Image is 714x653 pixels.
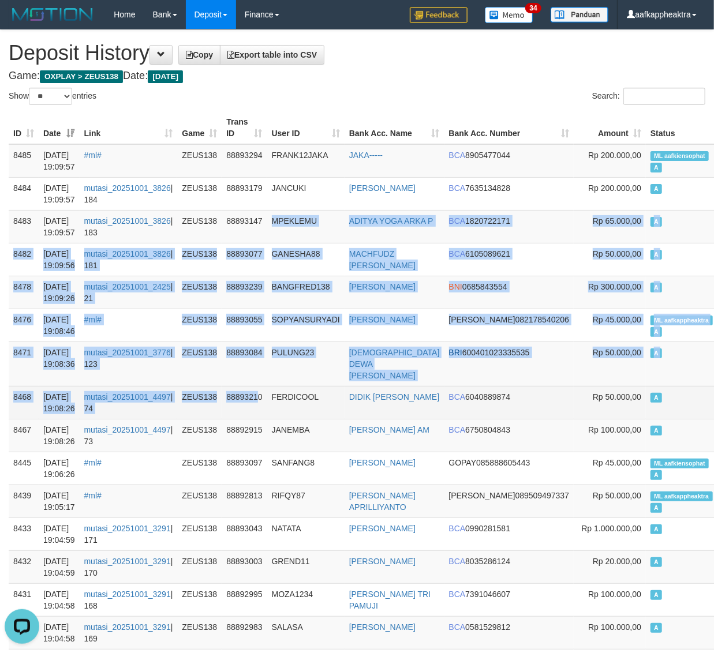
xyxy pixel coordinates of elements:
span: Approved [651,250,662,260]
span: [PERSON_NAME] [449,491,515,500]
td: | 181 [80,243,178,276]
span: Export table into CSV [227,50,317,59]
span: Approved [651,503,662,513]
th: Date: activate to sort column ascending [39,111,80,144]
a: mutasi_20251001_3291 [84,557,171,566]
span: Approved [651,470,662,480]
td: 8485 [9,144,39,178]
td: 8905477044 [444,144,574,178]
td: 88893077 [222,243,267,276]
td: 7635134828 [444,177,574,210]
td: 88892813 [222,485,267,517]
a: [PERSON_NAME] AM [349,425,429,434]
span: Approved [651,184,662,194]
span: Approved [651,393,662,403]
td: [DATE] 19:09:57 [39,210,80,243]
a: mutasi_20251001_3826 [84,183,171,193]
td: ZEUS138 [177,616,222,649]
td: [DATE] 19:09:56 [39,243,80,276]
td: [DATE] 19:04:58 [39,583,80,616]
span: Manually Linked by aafkiensophat [651,151,709,161]
td: MOZA1234 [267,583,345,616]
a: mutasi_20251001_3826 [84,216,171,226]
a: MACHFUDZ [PERSON_NAME] [349,249,416,270]
span: Copy [186,50,213,59]
h1: Deposit History [9,42,705,65]
th: ID: activate to sort column ascending [9,111,39,144]
td: 8482 [9,243,39,276]
span: Approved [651,590,662,600]
td: | 74 [80,386,178,419]
td: [DATE] 19:08:26 [39,386,80,419]
a: [PERSON_NAME] [349,282,416,291]
td: [DATE] 19:06:26 [39,452,80,485]
span: Approved [651,524,662,534]
td: 082178540206 [444,309,574,341]
td: JANCUKI [267,177,345,210]
a: Copy [178,45,220,65]
td: [DATE] 19:05:17 [39,485,80,517]
span: Approved [651,348,662,358]
button: Open LiveChat chat widget [5,5,39,39]
a: #ml# [84,315,102,324]
td: ZEUS138 [177,341,222,386]
td: 88893084 [222,341,267,386]
th: Bank Acc. Number: activate to sort column ascending [444,111,574,144]
td: 88893055 [222,309,267,341]
span: BCA [449,425,466,434]
td: | 183 [80,210,178,243]
a: [PERSON_NAME] [349,622,416,632]
a: #ml# [84,491,102,500]
span: Rp 50.000,00 [593,491,641,500]
a: mutasi_20251001_4497 [84,425,171,434]
span: Approved [651,327,662,337]
td: 085888605443 [444,452,574,485]
span: Approved [651,557,662,567]
td: PULUNG23 [267,341,345,386]
span: Manually Linked by aafkiensophat [651,459,709,468]
span: Approved [651,163,662,172]
td: 8471 [9,341,39,386]
span: BCA [449,622,466,632]
td: 8445 [9,452,39,485]
select: Showentries [29,88,72,105]
span: GOPAY [449,458,477,467]
span: Approved [651,426,662,436]
td: 6750804843 [444,419,574,452]
td: 6105089621 [444,243,574,276]
td: 88893179 [222,177,267,210]
span: Rp 200.000,00 [588,183,641,193]
td: [DATE] 19:08:46 [39,309,80,341]
td: ZEUS138 [177,144,222,178]
td: 8439 [9,485,39,517]
a: mutasi_20251001_4497 [84,392,171,401]
td: | 169 [80,616,178,649]
span: Rp 20.000,00 [593,557,641,566]
td: 88893147 [222,210,267,243]
td: | 21 [80,276,178,309]
img: panduan.png [551,7,608,22]
td: FERDICOOL [267,386,345,419]
td: GANESHA88 [267,243,345,276]
span: BCA [449,216,466,226]
span: BCA [449,590,466,599]
a: [PERSON_NAME] APRILLIYANTO [349,491,416,512]
td: [DATE] 19:09:57 [39,177,80,210]
td: ZEUS138 [177,419,222,452]
td: [DATE] 19:08:36 [39,341,80,386]
th: Trans ID: activate to sort column ascending [222,111,267,144]
td: 8478 [9,276,39,309]
a: [PERSON_NAME] [349,315,416,324]
span: Rp 1.000.000,00 [582,524,642,533]
label: Show entries [9,88,96,105]
td: FRANK12JAKA [267,144,345,178]
td: ZEUS138 [177,276,222,309]
span: Rp 50.000,00 [593,249,641,258]
img: MOTION_logo.png [9,6,96,23]
a: [PERSON_NAME] [349,524,416,533]
td: 88893043 [222,517,267,550]
span: BNI [449,282,462,291]
td: | 170 [80,550,178,583]
th: Game: activate to sort column ascending [177,111,222,144]
span: BCA [449,392,466,401]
